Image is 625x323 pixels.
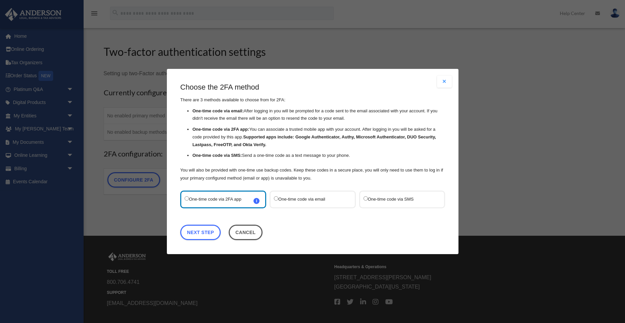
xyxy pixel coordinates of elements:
[192,152,445,160] li: Send a one-time code as a text message to your phone.
[180,82,445,93] h3: Choose the 2FA method
[274,195,344,204] label: One-time code via email
[185,195,255,204] label: One-time code via 2FA app
[185,196,189,201] input: One-time code via 2FA appi
[274,196,278,201] input: One-time code via email
[192,134,436,147] strong: Supported apps include: Google Authenticator, Authy, Microsoft Authenticator, DUO Security, Lastp...
[192,108,243,113] strong: One-time code via email:
[180,225,221,240] a: Next Step
[363,195,434,204] label: One-time code via SMS
[180,82,445,182] div: There are 3 methods available to choose from for 2FA:
[363,196,368,201] input: One-time code via SMS
[228,225,262,240] button: Close this dialog window
[180,166,445,182] p: You will also be provided with one-time use backup codes. Keep these codes in a secure place, you...
[192,127,249,132] strong: One-time code via 2FA app:
[192,153,242,158] strong: One-time code via SMS:
[253,198,259,204] span: i
[192,107,445,123] li: After logging in you will be prompted for a code sent to the email associated with your account. ...
[192,126,445,148] li: You can associate a trusted mobile app with your account. After logging in you will be asked for ...
[437,76,452,88] button: Close modal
